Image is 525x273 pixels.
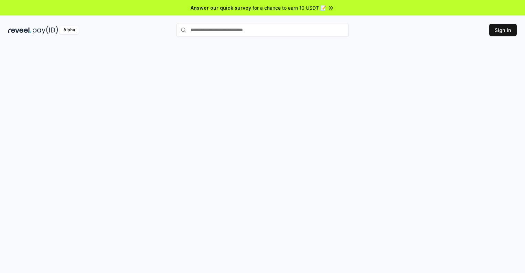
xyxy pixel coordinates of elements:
[33,26,58,34] img: pay_id
[253,4,326,11] span: for a chance to earn 10 USDT 📝
[489,24,517,36] button: Sign In
[60,26,79,34] div: Alpha
[191,4,251,11] span: Answer our quick survey
[8,26,31,34] img: reveel_dark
